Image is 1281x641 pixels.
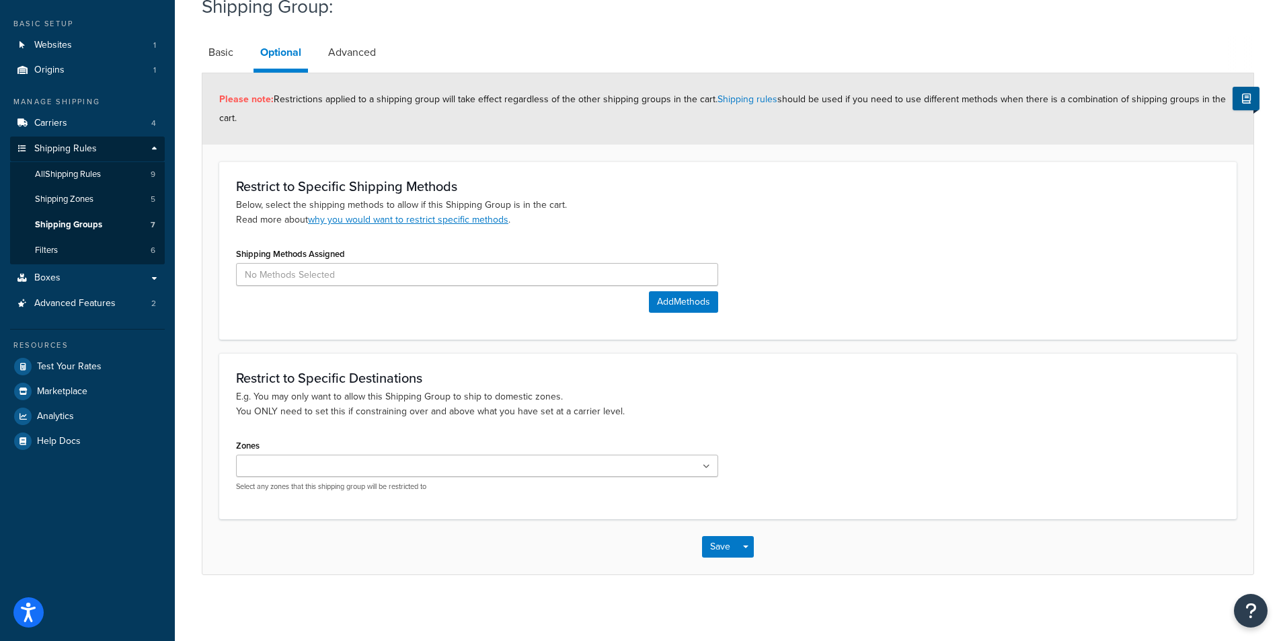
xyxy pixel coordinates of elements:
span: Shipping Zones [35,194,93,205]
span: Websites [34,40,72,51]
span: 1 [153,40,156,51]
a: Shipping rules [717,92,777,106]
a: Shipping Zones5 [10,187,165,212]
button: AddMethods [649,291,718,313]
a: Analytics [10,404,165,428]
li: Origins [10,58,165,83]
span: Shipping Rules [34,143,97,155]
p: E.g. You may only want to allow this Shipping Group to ship to domestic zones. You ONLY need to s... [236,389,1220,419]
p: Select any zones that this shipping group will be restricted to [236,482,718,492]
button: Show Help Docs [1233,87,1259,110]
li: Shipping Groups [10,213,165,237]
li: Websites [10,33,165,58]
span: Origins [34,65,65,76]
span: Restrictions applied to a shipping group will take effect regardless of the other shipping groups... [219,92,1226,125]
li: Shipping Rules [10,137,165,264]
span: Carriers [34,118,67,129]
button: Open Resource Center [1234,594,1268,628]
a: Marketplace [10,379,165,404]
a: why you would want to restrict specific methods [308,213,508,227]
h3: Restrict to Specific Destinations [236,371,1220,385]
span: Marketplace [37,386,87,398]
a: Advanced [321,36,383,69]
span: 6 [151,245,155,256]
h3: Restrict to Specific Shipping Methods [236,179,1220,194]
li: Shipping Zones [10,187,165,212]
a: Shipping Groups7 [10,213,165,237]
input: No Methods Selected [236,263,718,286]
span: Boxes [34,272,61,284]
a: Carriers4 [10,111,165,136]
div: Resources [10,340,165,351]
span: 1 [153,65,156,76]
span: Analytics [37,411,74,422]
li: Advanced Features [10,291,165,316]
span: 2 [151,298,156,309]
span: Shipping Groups [35,219,102,231]
a: Test Your Rates [10,354,165,379]
li: Carriers [10,111,165,136]
a: AllShipping Rules9 [10,162,165,187]
div: Basic Setup [10,18,165,30]
a: Basic [202,36,240,69]
span: 7 [151,219,155,231]
a: Help Docs [10,429,165,453]
strong: Please note: [219,92,274,106]
a: Advanced Features2 [10,291,165,316]
a: Shipping Rules [10,137,165,161]
span: Advanced Features [34,298,116,309]
span: 9 [151,169,155,180]
div: Manage Shipping [10,96,165,108]
li: Filters [10,238,165,263]
a: Boxes [10,266,165,291]
label: Zones [236,441,260,451]
label: Shipping Methods Assigned [236,249,345,259]
span: All Shipping Rules [35,169,101,180]
a: Filters6 [10,238,165,263]
span: 5 [151,194,155,205]
a: Optional [254,36,308,73]
button: Save [702,536,738,558]
span: Filters [35,245,58,256]
span: 4 [151,118,156,129]
a: Websites1 [10,33,165,58]
p: Below, select the shipping methods to allow if this Shipping Group is in the cart. Read more about . [236,198,1220,227]
span: Help Docs [37,436,81,447]
a: Origins1 [10,58,165,83]
span: Test Your Rates [37,361,102,373]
